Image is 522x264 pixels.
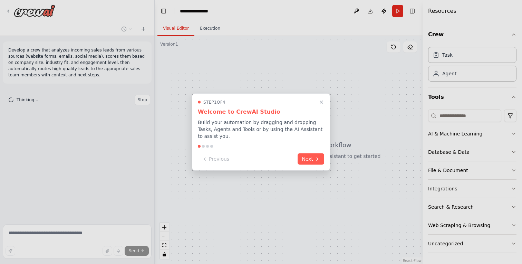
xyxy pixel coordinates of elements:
[198,108,324,116] h3: Welcome to CrewAI Studio
[198,153,233,165] button: Previous
[159,6,168,16] button: Hide left sidebar
[298,153,324,165] button: Next
[198,119,324,140] p: Build your automation by dragging and dropping Tasks, Agents and Tools or by using the AI Assista...
[317,98,326,106] button: Close walkthrough
[203,100,225,105] span: Step 1 of 4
